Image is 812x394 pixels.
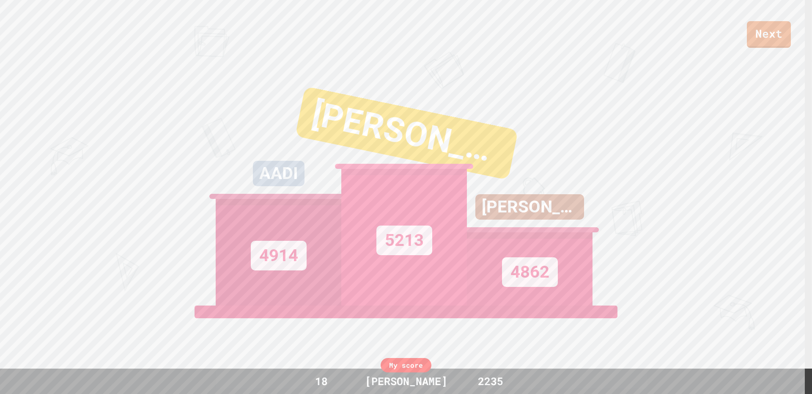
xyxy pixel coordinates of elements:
a: Next [747,21,791,48]
div: 5213 [376,226,432,255]
div: 4862 [502,257,558,287]
div: [PERSON_NAME] [295,86,518,180]
div: [PERSON_NAME] [357,373,456,389]
div: My score [381,358,431,372]
div: 18 [290,373,353,389]
div: 4914 [251,241,307,270]
div: [PERSON_NAME] [475,194,584,220]
div: 2235 [459,373,522,389]
div: AADI [253,161,304,186]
